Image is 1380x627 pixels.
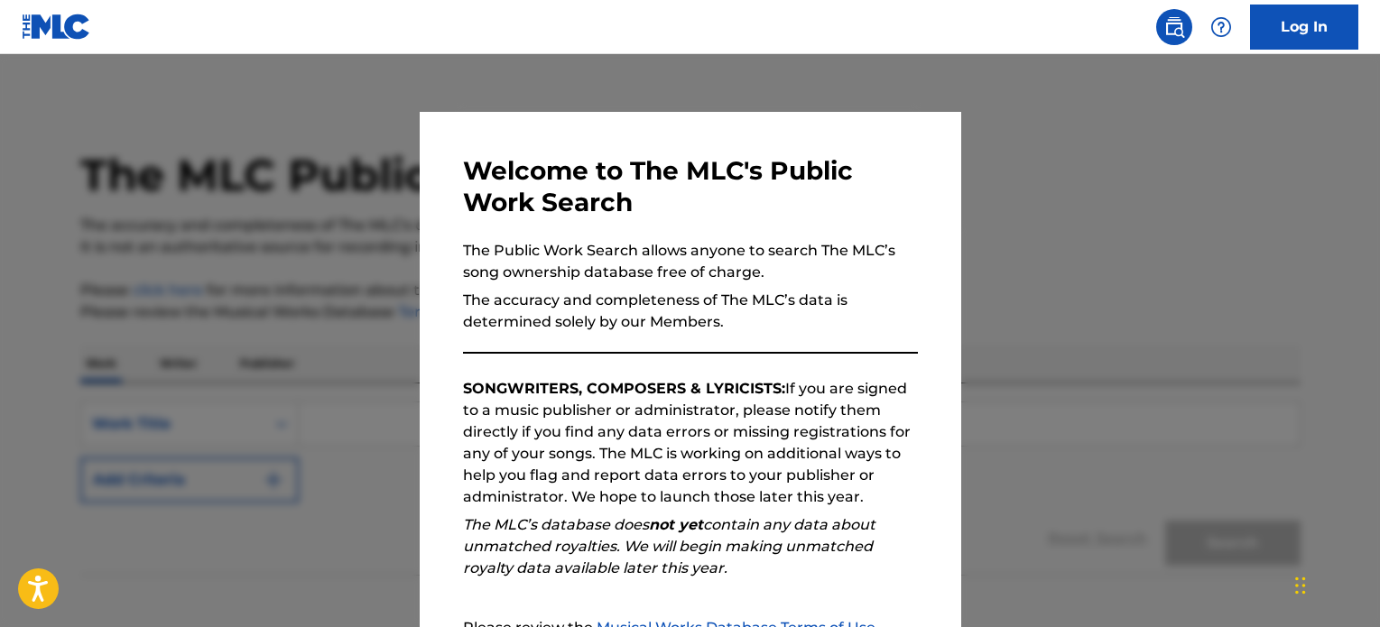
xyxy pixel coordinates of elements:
img: search [1163,16,1185,38]
div: Help [1203,9,1239,45]
p: The Public Work Search allows anyone to search The MLC’s song ownership database free of charge. [463,240,918,283]
h3: Welcome to The MLC's Public Work Search [463,155,918,218]
a: Log In [1250,5,1358,50]
strong: SONGWRITERS, COMPOSERS & LYRICISTS: [463,380,785,397]
em: The MLC’s database does contain any data about unmatched royalties. We will begin making unmatche... [463,516,875,576]
strong: not yet [649,516,703,533]
p: If you are signed to a music publisher or administrator, please notify them directly if you find ... [463,378,918,508]
p: The accuracy and completeness of The MLC’s data is determined solely by our Members. [463,290,918,333]
iframe: Chat Widget [1290,540,1380,627]
img: MLC Logo [22,14,91,40]
div: Drag [1295,558,1306,613]
img: help [1210,16,1232,38]
a: Public Search [1156,9,1192,45]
